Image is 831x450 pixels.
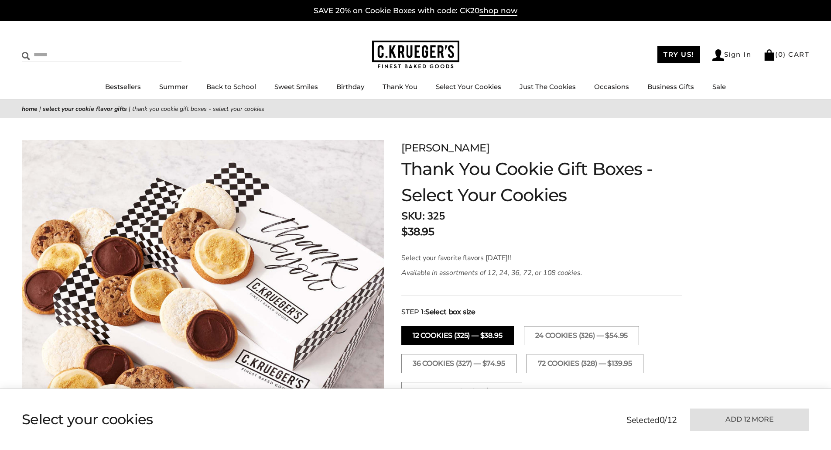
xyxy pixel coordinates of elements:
[690,409,809,431] button: Add 12 more
[401,382,522,401] button: 108 Cookies (329) — $179.95
[401,224,434,240] p: $38.95
[22,48,126,62] input: Search
[336,82,364,91] a: Birthday
[132,105,264,113] span: Thank You Cookie Gift Boxes - Select Your Cookies
[401,268,582,278] em: Available in assortments of 12, 24, 36, 72, or 108 cookies.
[712,49,724,61] img: Account
[657,46,700,63] a: TRY US!
[206,82,256,91] a: Back to School
[401,140,682,156] p: [PERSON_NAME]
[763,49,775,61] img: Bag
[778,50,783,58] span: 0
[383,82,417,91] a: Thank You
[479,6,517,16] span: shop now
[401,253,640,263] p: Select your favorite flavors [DATE]!!
[660,414,665,426] span: 0
[712,82,726,91] a: Sale
[524,326,639,345] button: 24 Cookies (326) — $54.95
[129,105,130,113] span: |
[520,82,576,91] a: Just The Cookies
[401,307,682,317] div: STEP 1:
[527,354,643,373] button: 72 Cookies (328) — $139.95
[401,354,516,373] button: 36 Cookies (327) — $74.95
[427,209,445,223] span: 325
[401,156,682,208] h1: Thank You Cookie Gift Boxes - Select Your Cookies
[274,82,318,91] a: Sweet Smiles
[159,82,188,91] a: Summer
[22,52,30,60] img: Search
[22,105,38,113] a: Home
[594,82,629,91] a: Occasions
[39,105,41,113] span: |
[22,104,809,114] nav: breadcrumbs
[626,414,677,427] p: Selected /
[372,41,459,69] img: C.KRUEGER'S
[436,82,501,91] a: Select Your Cookies
[401,326,514,345] button: 12 Cookies (325) — $38.95
[105,82,141,91] a: Bestsellers
[763,50,809,58] a: (0) CART
[647,82,694,91] a: Business Gifts
[425,307,475,317] strong: Select box size
[43,105,127,113] a: Select Your Cookie Flavor Gifts
[401,209,424,223] strong: SKU:
[667,414,677,426] span: 12
[314,6,517,16] a: SAVE 20% on Cookie Boxes with code: CK20shop now
[712,49,752,61] a: Sign In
